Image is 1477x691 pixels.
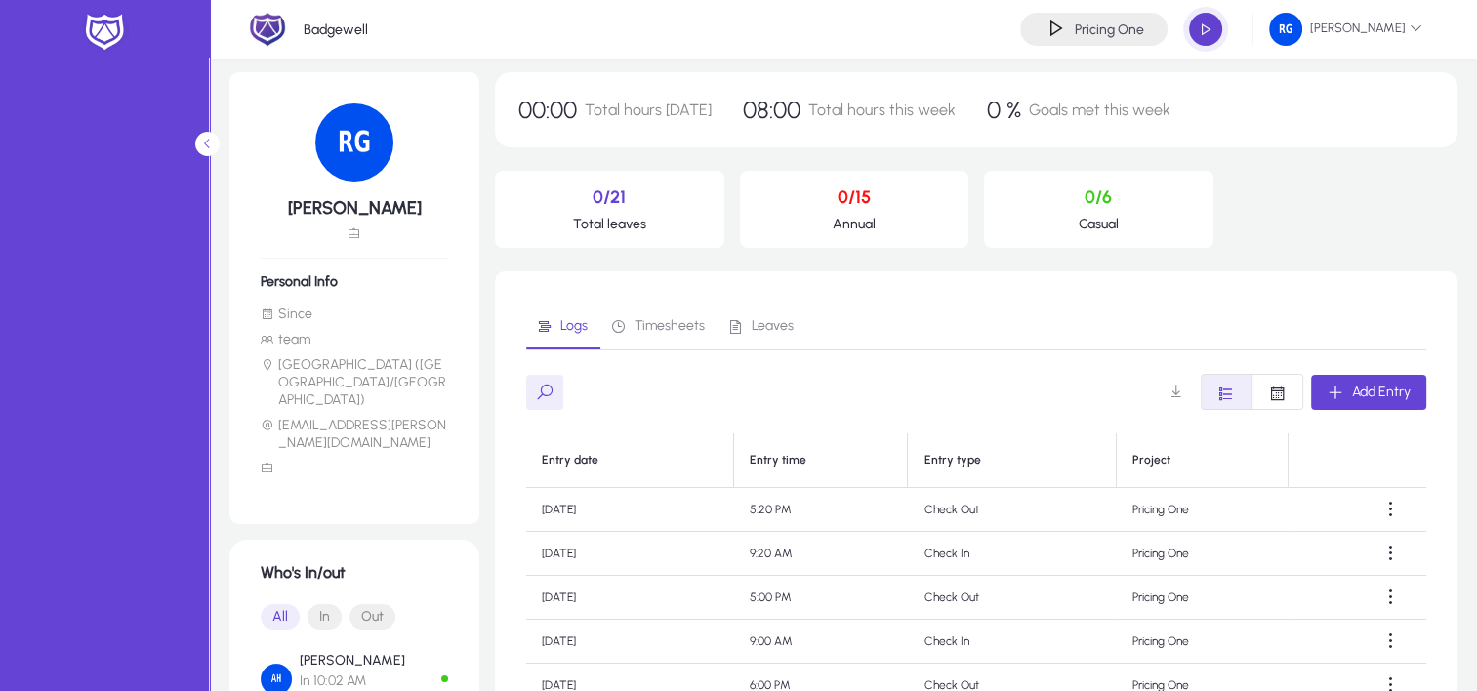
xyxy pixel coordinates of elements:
mat-button-toggle-group: Font Style [261,597,448,636]
td: [DATE] [526,488,734,532]
td: Check In [908,532,1116,576]
p: Badgewell [304,21,368,38]
mat-button-toggle-group: Font Style [1201,374,1303,410]
h6: Personal Info [261,273,448,290]
span: Add Entry [1352,384,1411,400]
td: Pricing One [1117,532,1289,576]
button: In [308,604,342,630]
li: Since [261,305,448,323]
img: 133.png [315,103,393,182]
li: team [261,331,448,348]
span: 0 % [987,96,1021,124]
span: 08:00 [743,96,800,124]
h1: Who's In/out [261,563,448,582]
img: 2.png [249,11,286,48]
td: 5:20 PM [734,488,908,532]
p: 0/21 [511,186,709,208]
td: Check Out [908,488,1116,532]
li: [EMAIL_ADDRESS][PERSON_NAME][DOMAIN_NAME] [261,417,448,452]
td: Pricing One [1117,488,1289,532]
td: Check In [908,620,1116,664]
div: Entry type [923,453,980,467]
span: [PERSON_NAME] [1269,13,1422,46]
span: Goals met this week [1029,101,1170,119]
div: Entry date [542,453,718,467]
button: Add Entry [1311,375,1426,410]
a: Leaves [718,303,806,349]
button: [PERSON_NAME] [1253,12,1438,47]
div: Project [1132,453,1170,467]
td: [DATE] [526,576,734,620]
p: 0/6 [1000,186,1198,208]
button: Out [349,604,395,630]
p: Casual [1000,216,1198,232]
td: 9:00 AM [734,620,908,664]
p: Annual [756,216,954,232]
td: [DATE] [526,532,734,576]
p: 0/15 [756,186,954,208]
td: [DATE] [526,620,734,664]
span: Logs [560,319,588,333]
td: Pricing One [1117,620,1289,664]
img: white-logo.png [80,12,129,53]
span: 00:00 [518,96,577,124]
span: Total hours this week [808,101,956,119]
td: Check Out [908,576,1116,620]
button: All [261,604,300,630]
th: Entry time [734,433,908,488]
div: Project [1132,453,1272,467]
td: Pricing One [1117,576,1289,620]
span: Leaves [752,319,794,333]
div: Entry date [542,453,598,467]
span: Total hours [DATE] [585,101,712,119]
a: Timesheets [600,303,718,349]
td: 9:20 AM [734,532,908,576]
img: 133.png [1269,13,1302,46]
td: 5:00 PM [734,576,908,620]
li: [GEOGRAPHIC_DATA] ([GEOGRAPHIC_DATA]/[GEOGRAPHIC_DATA]) [261,356,448,409]
span: Timesheets [635,319,705,333]
div: Entry type [923,453,1099,467]
a: Logs [526,303,600,349]
p: [PERSON_NAME] [300,652,405,669]
p: Total leaves [511,216,709,232]
h5: [PERSON_NAME] [261,197,448,219]
h4: Pricing One [1075,21,1144,38]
